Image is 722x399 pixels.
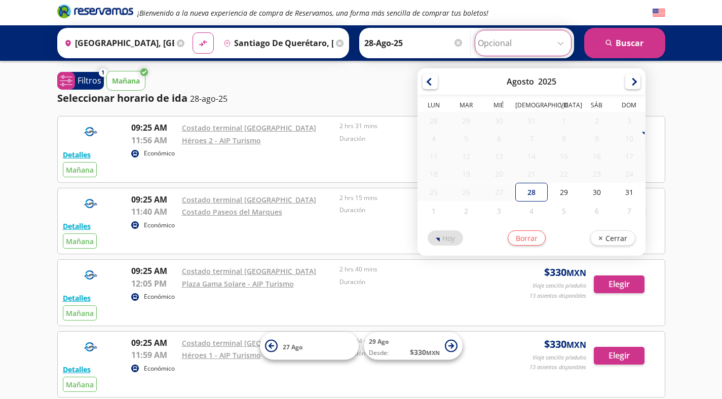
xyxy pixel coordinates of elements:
[515,101,548,112] th: Jueves
[57,4,133,19] i: Brand Logo
[260,332,359,360] button: 27 Ago
[131,277,177,290] p: 12:05 PM
[483,101,515,112] th: Miércoles
[529,363,586,372] p: 13 asientos disponibles
[450,202,482,220] div: 02-Sep-25
[417,130,450,147] div: 04-Ago-25
[364,332,463,360] button: 29 AgoDesde:$330MXN
[613,147,645,165] div: 17-Ago-25
[219,30,333,56] input: Buscar Destino
[283,342,302,351] span: 27 Ago
[63,221,91,231] button: Detalles
[339,265,492,274] p: 2 hrs 40 mins
[507,76,534,87] div: Agosto
[515,147,548,165] div: 14-Ago-25
[57,91,187,106] p: Seleccionar horario de ida
[515,165,548,183] div: 21-Ago-25
[483,183,515,201] div: 27-Ago-25
[339,122,492,131] p: 2 hrs 31 mins
[581,165,613,183] div: 23-Ago-25
[339,134,492,143] p: Duración
[450,101,482,112] th: Martes
[417,101,450,112] th: Lunes
[581,147,613,165] div: 16-Ago-25
[131,193,177,206] p: 09:25 AM
[478,30,568,56] input: Opcional
[613,165,645,183] div: 24-Ago-25
[653,7,665,19] button: English
[613,202,645,220] div: 07-Sep-25
[594,347,644,365] button: Elegir
[60,30,174,56] input: Buscar Origen
[131,265,177,277] p: 09:25 AM
[339,277,492,287] p: Duración
[57,4,133,22] a: Brand Logo
[544,265,586,280] span: $ 330
[182,207,282,217] a: Costado Paseos del Marques
[450,183,482,201] div: 26-Ago-25
[515,202,548,220] div: 04-Sep-25
[594,275,644,293] button: Elegir
[548,112,580,130] div: 01-Ago-25
[66,165,94,175] span: Mañana
[450,165,482,183] div: 19-Ago-25
[581,202,613,220] div: 06-Sep-25
[57,72,104,90] button: 1Filtros
[417,112,450,130] div: 28-Jul-25
[533,282,586,290] p: Viaje sencillo p/adulto
[131,206,177,218] p: 11:40 AM
[566,339,586,350] small: MXN
[106,71,145,91] button: Mañana
[428,230,463,246] button: Hoy
[450,112,482,130] div: 29-Jul-25
[544,337,586,352] span: $ 330
[584,28,665,58] button: Buscar
[339,206,492,215] p: Duración
[410,347,440,357] span: $ 330
[581,130,613,147] div: 09-Ago-25
[182,195,316,205] a: Costado terminal [GEOGRAPHIC_DATA]
[515,130,548,147] div: 07-Ago-25
[613,130,645,147] div: 10-Ago-25
[483,130,515,147] div: 06-Ago-25
[63,293,91,303] button: Detalles
[182,136,261,145] a: Héroes 2 - AIP Turismo
[101,68,104,77] span: 1
[63,193,119,214] img: RESERVAMOS
[63,265,119,285] img: RESERVAMOS
[131,349,177,361] p: 11:59 AM
[450,147,482,165] div: 12-Ago-25
[483,165,515,183] div: 20-Ago-25
[581,183,613,202] div: 30-Ago-25
[548,130,580,147] div: 08-Ago-25
[613,101,645,112] th: Domingo
[190,93,227,105] p: 28-ago-25
[613,183,645,202] div: 31-Ago-25
[112,75,140,86] p: Mañana
[182,279,294,289] a: Plaza Gama Solare - AIP Turismo
[548,165,580,183] div: 22-Ago-25
[417,202,450,220] div: 01-Sep-25
[182,266,316,276] a: Costado terminal [GEOGRAPHIC_DATA]
[538,76,556,87] div: 2025
[548,147,580,165] div: 15-Ago-25
[63,149,91,160] button: Detalles
[426,349,440,356] small: MXN
[63,364,91,375] button: Detalles
[417,165,450,183] div: 18-Ago-25
[548,101,580,112] th: Viernes
[63,337,119,357] img: RESERVAMOS
[182,350,261,360] a: Héroes 1 - AIP Turismo
[131,122,177,134] p: 09:25 AM
[339,193,492,203] p: 2 hrs 15 mins
[78,74,101,87] p: Filtros
[144,149,175,158] p: Económico
[364,30,464,56] input: Elegir Fecha
[548,183,580,202] div: 29-Ago-25
[581,101,613,112] th: Sábado
[417,147,450,165] div: 11-Ago-25
[369,337,389,346] span: 29 Ago
[131,337,177,349] p: 09:25 AM
[566,267,586,278] small: MXN
[182,123,316,133] a: Costado terminal [GEOGRAPHIC_DATA]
